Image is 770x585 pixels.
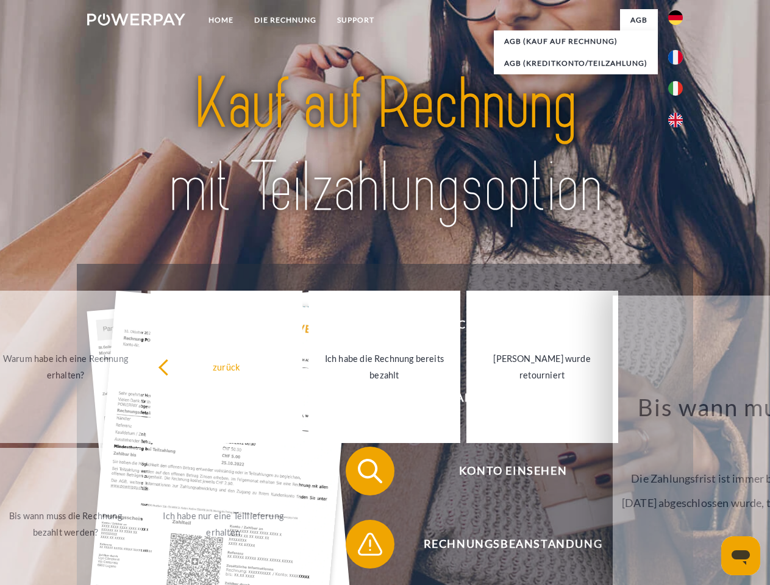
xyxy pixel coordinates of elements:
img: fr [668,50,683,65]
img: qb_warning.svg [355,529,385,559]
a: Home [198,9,244,31]
img: qb_search.svg [355,456,385,486]
a: AGB (Kreditkonto/Teilzahlung) [494,52,658,74]
img: de [668,10,683,25]
a: SUPPORT [327,9,385,31]
button: Rechnungsbeanstandung [346,520,663,569]
img: en [668,113,683,127]
img: logo-powerpay-white.svg [87,13,185,26]
div: zurück [158,358,295,375]
iframe: Schaltfläche zum Öffnen des Messaging-Fensters [721,536,760,575]
div: [PERSON_NAME] wurde retourniert [474,350,611,383]
div: Ich habe nur eine Teillieferung erhalten [155,508,292,541]
a: agb [620,9,658,31]
a: DIE RECHNUNG [244,9,327,31]
img: it [668,81,683,96]
a: AGB (Kauf auf Rechnung) [494,30,658,52]
img: title-powerpay_de.svg [116,58,654,233]
button: Konto einsehen [346,447,663,495]
span: Konto einsehen [363,447,662,495]
span: Rechnungsbeanstandung [363,520,662,569]
div: Ich habe die Rechnung bereits bezahlt [316,350,453,383]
